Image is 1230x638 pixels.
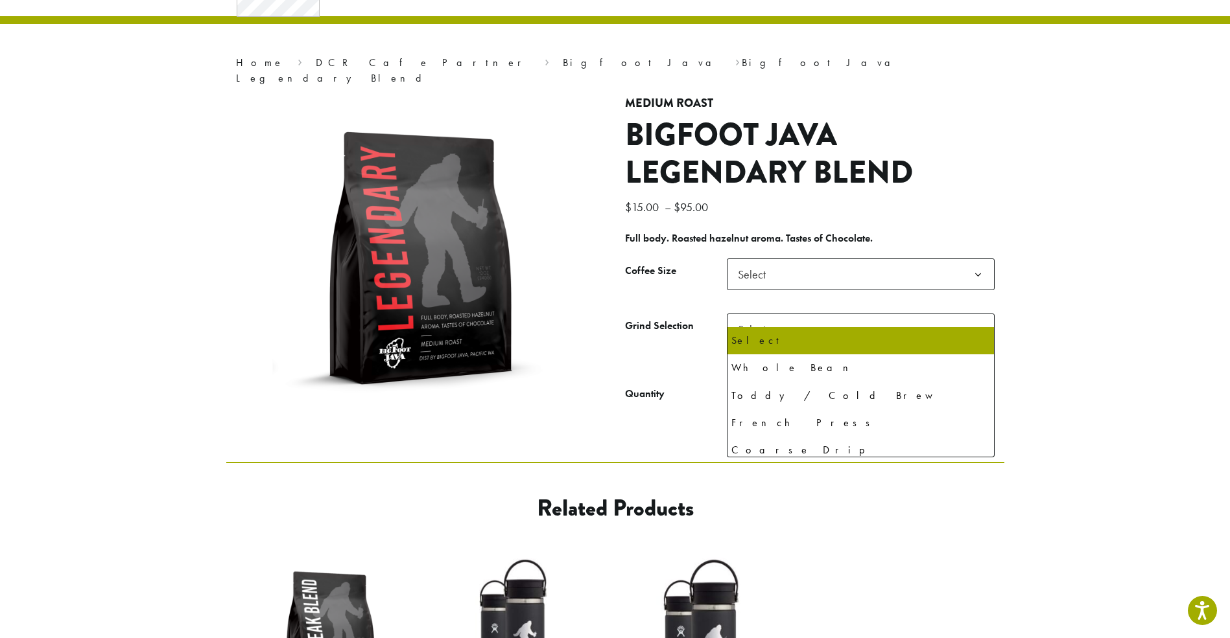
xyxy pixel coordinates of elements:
span: Select [727,313,995,345]
span: $ [674,199,680,214]
span: › [298,51,302,71]
span: › [735,51,740,71]
div: Coarse Drip [731,440,990,460]
span: › [545,51,549,71]
label: Coffee Size [625,262,727,280]
a: Home [236,56,284,69]
div: Quantity [625,386,665,402]
h4: Medium Roast [625,97,995,111]
span: Select [733,317,779,342]
div: French Press [731,413,990,433]
label: Grind Selection [625,317,727,336]
span: Select [733,262,779,287]
h2: Related products [331,494,900,522]
bdi: 95.00 [674,199,711,214]
a: DCR Cafe Partner [316,56,530,69]
bdi: 15.00 [625,199,662,214]
a: Bigfoot Java [563,56,722,69]
nav: Breadcrumb [236,55,995,86]
b: Full body. Roasted hazelnut aroma. Tastes of Chocolate. [625,231,873,245]
li: Select [727,327,994,354]
div: Toddy / Cold Brew [731,386,990,405]
span: Select [727,258,995,290]
span: – [665,199,671,214]
h1: Bigfoot Java Legendary Blend [625,117,995,191]
span: $ [625,199,632,214]
div: Whole Bean [731,358,990,378]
